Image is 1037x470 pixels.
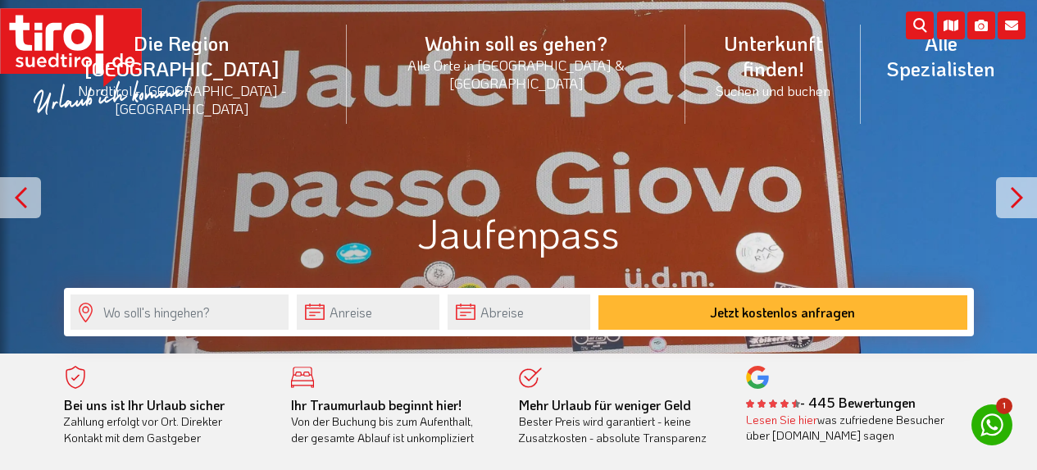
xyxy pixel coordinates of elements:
[366,56,666,92] small: Alle Orte in [GEOGRAPHIC_DATA] & [GEOGRAPHIC_DATA]
[64,396,225,413] b: Bei uns ist Ihr Urlaub sicher
[971,404,1012,445] a: 1
[998,11,1026,39] i: Kontakt
[861,12,1021,99] a: Alle Spezialisten
[705,81,841,99] small: Suchen und buchen
[746,412,949,444] div: was zufriedene Besucher über [DOMAIN_NAME] sagen
[291,396,462,413] b: Ihr Traumurlaub beginnt hier!
[347,12,685,110] a: Wohin soll es gehen?Alle Orte in [GEOGRAPHIC_DATA] & [GEOGRAPHIC_DATA]
[36,81,327,117] small: Nordtirol - [GEOGRAPHIC_DATA] - [GEOGRAPHIC_DATA]
[64,397,267,446] div: Zahlung erfolgt vor Ort. Direkter Kontakt mit dem Gastgeber
[937,11,965,39] i: Karte öffnen
[598,295,967,330] button: Jetzt kostenlos anfragen
[16,12,347,136] a: Die Region [GEOGRAPHIC_DATA]Nordtirol - [GEOGRAPHIC_DATA] - [GEOGRAPHIC_DATA]
[519,397,722,446] div: Bester Preis wird garantiert - keine Zusatzkosten - absolute Transparenz
[291,397,494,446] div: Von der Buchung bis zum Aufenthalt, der gesamte Ablauf ist unkompliziert
[746,394,916,411] b: - 445 Bewertungen
[64,210,974,255] h1: Jaufenpass
[70,294,289,330] input: Wo soll's hingehen?
[519,396,691,413] b: Mehr Urlaub für weniger Geld
[685,12,861,117] a: Unterkunft finden!Suchen und buchen
[996,398,1012,414] span: 1
[746,412,817,427] a: Lesen Sie hier
[297,294,439,330] input: Anreise
[967,11,995,39] i: Fotogalerie
[448,294,590,330] input: Abreise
